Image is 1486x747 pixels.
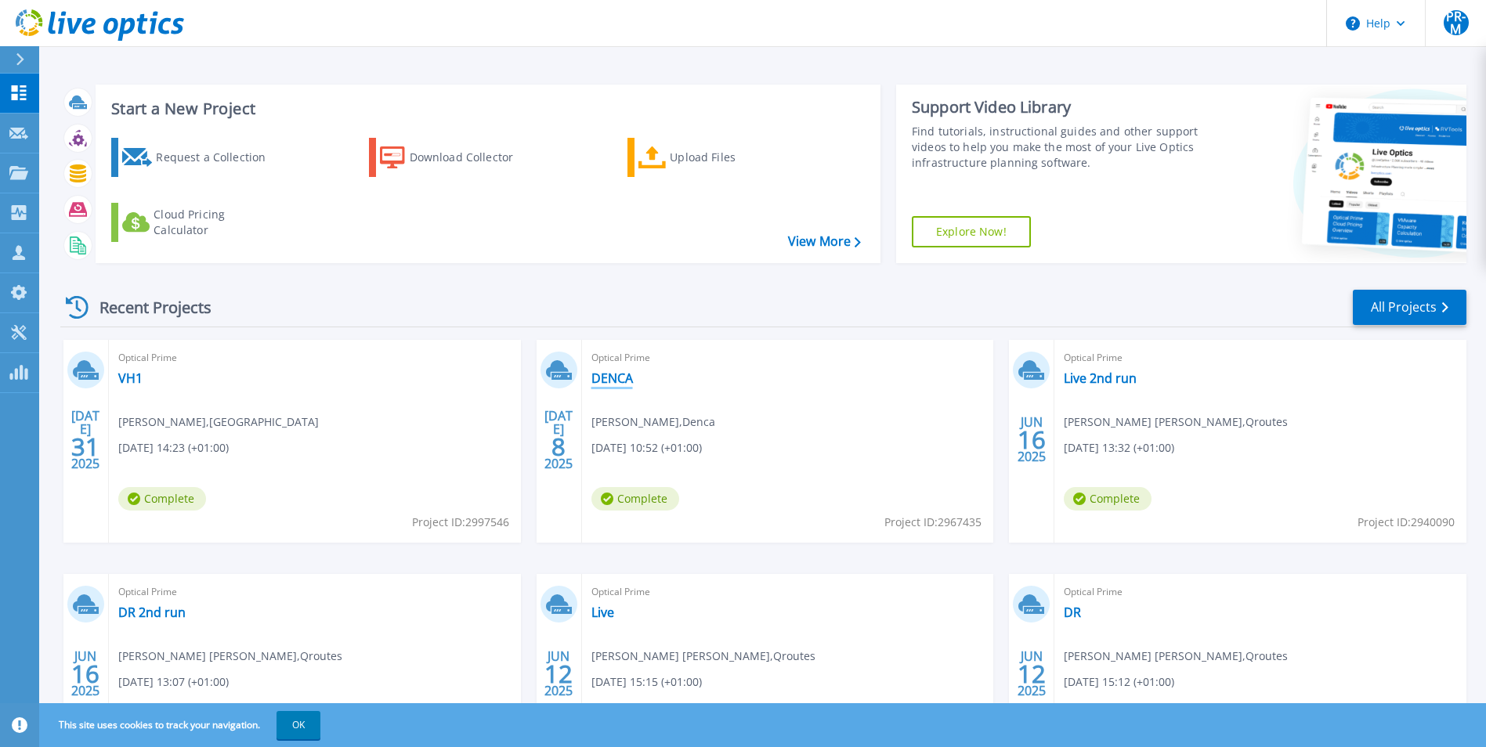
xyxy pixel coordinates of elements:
[111,100,860,117] h3: Start a New Project
[1017,411,1047,468] div: JUN 2025
[1064,439,1174,456] span: [DATE] 13:32 (+01:00)
[277,711,320,739] button: OK
[912,124,1202,171] div: Find tutorials, instructional guides and other support videos to help you make the most of your L...
[670,142,795,173] div: Upload Files
[1358,514,1455,531] span: Project ID: 2940090
[591,583,985,601] span: Optical Prime
[591,487,679,511] span: Complete
[591,349,985,366] span: Optical Prime
[412,514,509,531] span: Project ID: 2997546
[591,648,815,665] span: [PERSON_NAME] [PERSON_NAME] , Qroutes
[1444,10,1469,35] span: PR-M
[1018,433,1046,446] span: 16
[1064,349,1457,366] span: Optical Prime
[71,667,99,680] span: 16
[788,234,861,249] a: View More
[912,97,1202,117] div: Support Video Library
[118,439,229,456] span: [DATE] 14:23 (+01:00)
[912,216,1031,247] a: Explore Now!
[156,142,281,173] div: Request a Collection
[111,203,286,242] a: Cloud Pricing Calculator
[1017,645,1047,702] div: JUN 2025
[111,138,286,177] a: Request a Collection
[60,288,233,327] div: Recent Projects
[591,370,633,386] a: DENCA
[118,370,143,386] a: VH1
[627,138,802,177] a: Upload Files
[118,487,206,511] span: Complete
[118,349,512,366] span: Optical Prime
[591,439,702,456] span: [DATE] 10:52 (+01:00)
[1064,413,1288,431] span: [PERSON_NAME] [PERSON_NAME] , Qroutes
[544,667,573,680] span: 12
[1018,667,1046,680] span: 12
[551,440,566,453] span: 8
[118,673,229,691] span: [DATE] 13:07 (+01:00)
[1064,370,1137,386] a: Live 2nd run
[118,413,319,431] span: [PERSON_NAME] , [GEOGRAPHIC_DATA]
[118,604,186,620] a: DR 2nd run
[591,673,702,691] span: [DATE] 15:15 (+01:00)
[1064,583,1457,601] span: Optical Prime
[71,645,100,702] div: JUN 2025
[369,138,544,177] a: Download Collector
[591,604,614,620] a: Live
[43,711,320,739] span: This site uses cookies to track your navigation.
[71,411,100,468] div: [DATE] 2025
[154,207,279,238] div: Cloud Pricing Calculator
[591,413,715,431] span: [PERSON_NAME] , Denca
[884,514,982,531] span: Project ID: 2967435
[544,645,573,702] div: JUN 2025
[1064,487,1152,511] span: Complete
[1064,673,1174,691] span: [DATE] 15:12 (+01:00)
[410,142,535,173] div: Download Collector
[118,648,342,665] span: [PERSON_NAME] [PERSON_NAME] , Qroutes
[1353,290,1466,325] a: All Projects
[71,440,99,453] span: 31
[1064,648,1288,665] span: [PERSON_NAME] [PERSON_NAME] , Qroutes
[118,583,512,601] span: Optical Prime
[544,411,573,468] div: [DATE] 2025
[1064,604,1081,620] a: DR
